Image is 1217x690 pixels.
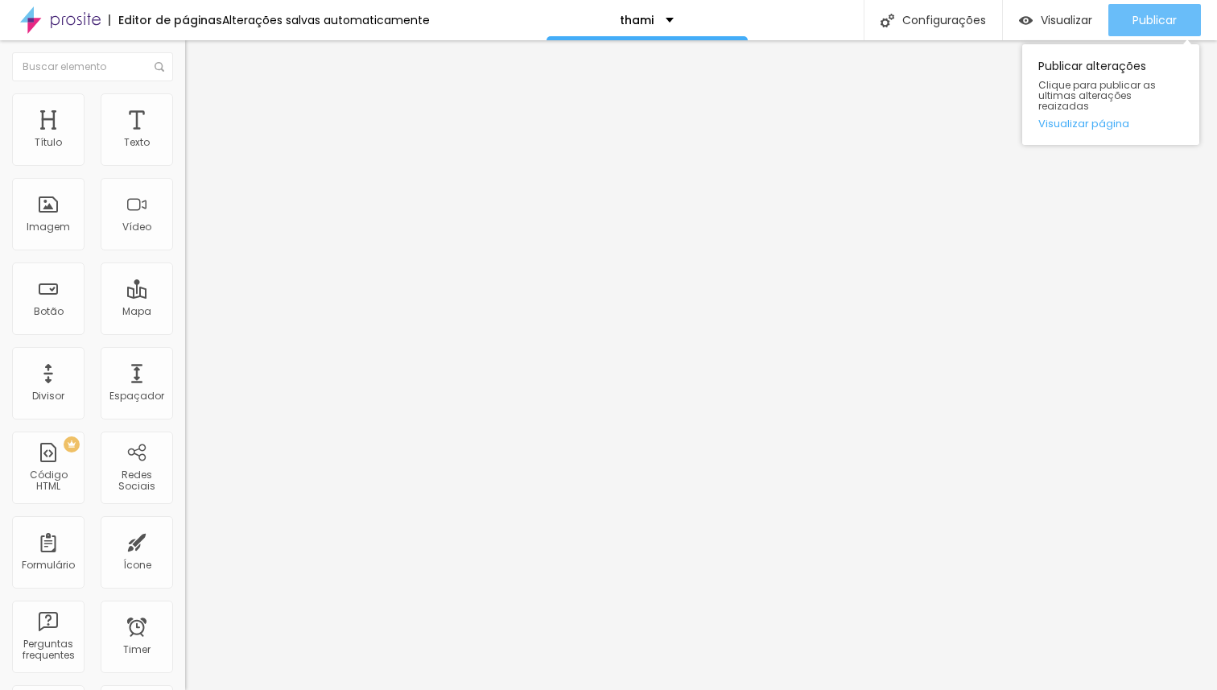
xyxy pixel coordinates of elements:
iframe: Editor [185,40,1217,690]
div: Editor de páginas [109,14,222,26]
div: Ícone [123,560,151,571]
img: Icone [881,14,894,27]
p: thami [620,14,654,26]
button: Publicar [1108,4,1201,36]
div: Título [35,137,62,148]
div: Código HTML [16,469,80,493]
div: Imagem [27,221,70,233]
div: Formulário [22,560,75,571]
span: Visualizar [1041,14,1092,27]
div: Timer [123,644,151,655]
div: Espaçador [109,390,164,402]
span: Clique para publicar as ultimas alterações reaizadas [1038,80,1183,112]
div: Alterações salvas automaticamente [222,14,430,26]
div: Redes Sociais [105,469,168,493]
input: Buscar elemento [12,52,173,81]
div: Botão [34,306,64,317]
div: Divisor [32,390,64,402]
div: Perguntas frequentes [16,638,80,662]
a: Visualizar página [1038,118,1183,129]
div: Vídeo [122,221,151,233]
button: Visualizar [1003,4,1108,36]
img: Icone [155,62,164,72]
img: view-1.svg [1019,14,1033,27]
div: Publicar alterações [1022,44,1199,145]
div: Texto [124,137,150,148]
div: Mapa [122,306,151,317]
span: Publicar [1132,14,1177,27]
